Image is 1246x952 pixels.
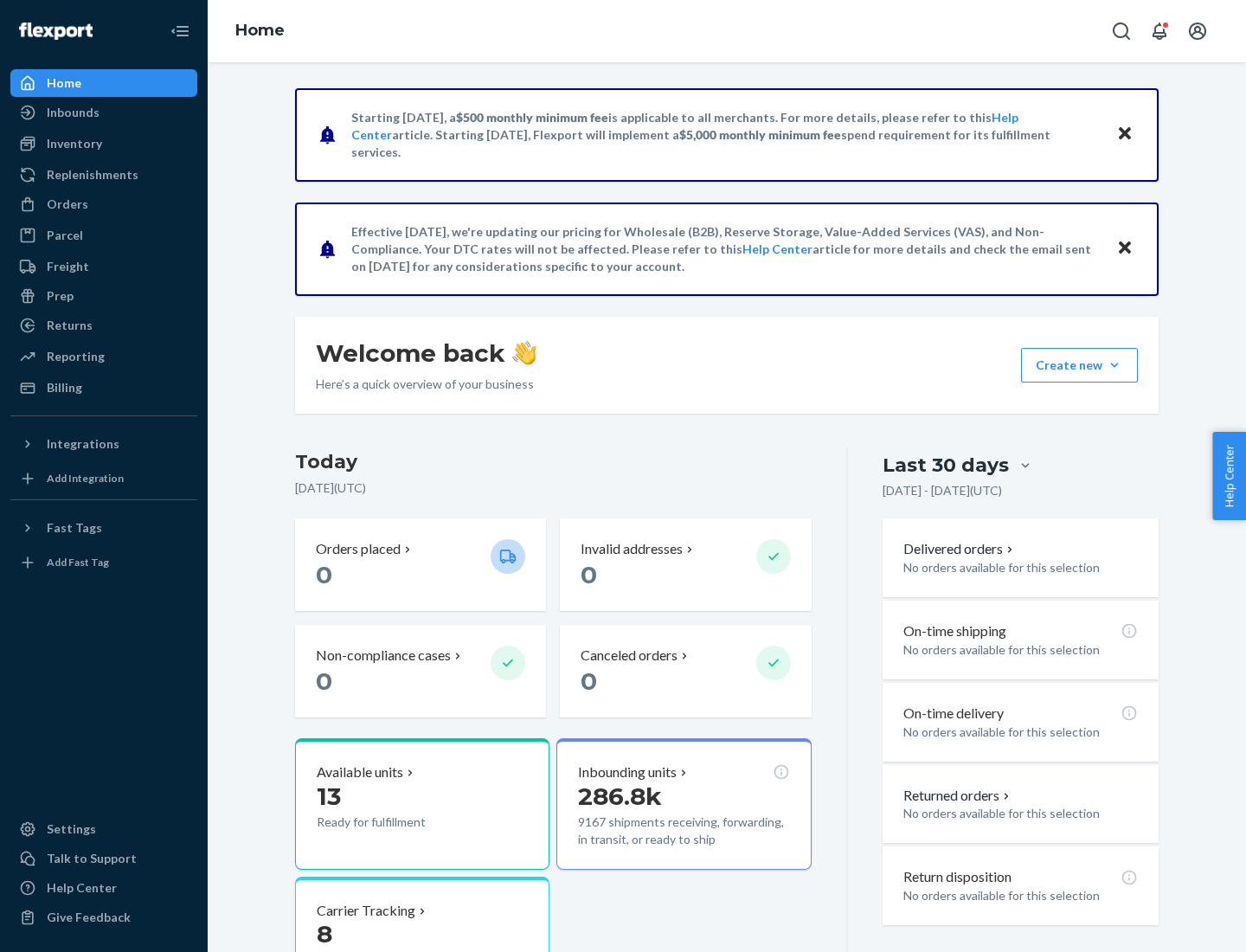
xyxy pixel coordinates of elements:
[903,786,1013,806] button: Returned orders
[317,782,341,811] span: 13
[578,782,662,811] span: 286.8k
[47,435,119,453] div: Integrations
[47,519,102,537] div: Fast Tags
[47,909,131,926] div: Give Feedback
[10,253,197,280] a: Freight
[317,919,332,949] span: 8
[47,104,100,121] div: Inbounds
[903,621,1006,641] p: On-time shipping
[316,539,401,559] p: Orders placed
[295,479,812,497] p: [DATE] ( UTC )
[47,348,105,365] div: Reporting
[679,127,841,142] span: $5,000 monthly minimum fee
[316,646,451,666] p: Non-compliance cases
[903,559,1138,576] p: No orders available for this selection
[1114,122,1136,147] button: Close
[47,196,88,213] div: Orders
[19,23,93,40] img: Flexport logo
[512,341,536,365] img: hand-wave emoji
[47,258,89,275] div: Freight
[1114,236,1136,261] button: Close
[903,641,1138,659] p: No orders available for this selection
[47,471,124,486] div: Add Integration
[10,374,197,402] a: Billing
[351,223,1100,275] p: Effective [DATE], we're updating our pricing for Wholesale (B2B), Reserve Storage, Value-Added Se...
[47,135,102,152] div: Inventory
[47,820,96,838] div: Settings
[578,814,789,848] p: 9167 shipments receiving, forwarding, in transit, or ready to ship
[10,465,197,492] a: Add Integration
[10,222,197,249] a: Parcel
[47,227,83,244] div: Parcel
[560,518,811,611] button: Invalid addresses 0
[47,850,137,867] div: Talk to Support
[10,874,197,902] a: Help Center
[581,646,678,666] p: Canceled orders
[317,762,403,782] p: Available units
[10,845,197,872] a: Talk to Support
[903,887,1138,904] p: No orders available for this selection
[581,560,597,589] span: 0
[163,14,197,48] button: Close Navigation
[316,338,536,369] h1: Welcome back
[903,704,1004,724] p: On-time delivery
[883,452,1009,479] div: Last 30 days
[581,666,597,696] span: 0
[10,99,197,126] a: Inbounds
[903,539,1017,559] button: Delivered orders
[47,74,81,92] div: Home
[47,879,117,897] div: Help Center
[1021,348,1138,383] button: Create new
[556,738,811,870] button: Inbounding units286.8k9167 shipments receiving, forwarding, in transit, or ready to ship
[10,514,197,542] button: Fast Tags
[10,161,197,189] a: Replenishments
[1180,14,1215,48] button: Open account menu
[295,448,812,476] h3: Today
[10,130,197,158] a: Inventory
[47,379,82,396] div: Billing
[47,317,93,334] div: Returns
[10,343,197,370] a: Reporting
[317,814,477,831] p: Ready for fulfillment
[1212,432,1246,520] button: Help Center
[456,110,608,125] span: $500 monthly minimum fee
[47,555,109,569] div: Add Fast Tag
[47,287,74,305] div: Prep
[10,904,197,931] button: Give Feedback
[742,241,812,256] a: Help Center
[10,430,197,458] button: Integrations
[295,625,546,717] button: Non-compliance cases 0
[581,539,683,559] p: Invalid addresses
[903,724,1138,741] p: No orders available for this selection
[316,666,332,696] span: 0
[235,21,285,40] a: Home
[351,109,1100,161] p: Starting [DATE], a is applicable to all merchants. For more details, please refer to this article...
[316,376,536,393] p: Here’s a quick overview of your business
[560,625,811,717] button: Canceled orders 0
[1104,14,1139,48] button: Open Search Box
[903,867,1012,887] p: Return disposition
[883,482,1002,499] p: [DATE] - [DATE] ( UTC )
[1142,14,1177,48] button: Open notifications
[10,69,197,97] a: Home
[10,312,197,339] a: Returns
[10,549,197,576] a: Add Fast Tag
[222,6,299,56] ol: breadcrumbs
[295,518,546,611] button: Orders placed 0
[578,762,677,782] p: Inbounding units
[295,738,549,870] button: Available units13Ready for fulfillment
[10,282,197,310] a: Prep
[10,815,197,843] a: Settings
[903,805,1138,822] p: No orders available for this selection
[316,560,332,589] span: 0
[317,901,415,921] p: Carrier Tracking
[47,166,138,183] div: Replenishments
[10,190,197,218] a: Orders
